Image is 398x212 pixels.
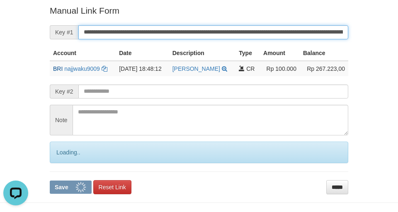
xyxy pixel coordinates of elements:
[93,180,131,194] a: Reset Link
[53,65,63,72] span: BRI
[99,184,126,190] span: Reset Link
[50,46,116,61] th: Account
[169,46,236,61] th: Description
[50,181,92,194] button: Save
[50,142,348,163] div: Loading..
[246,65,255,72] span: CR
[50,25,78,39] span: Key #1
[116,46,169,61] th: Date
[3,3,28,28] button: Open LiveChat chat widget
[172,65,220,72] a: [PERSON_NAME]
[102,65,107,72] a: Copy najjwaku9009 to clipboard
[300,46,348,61] th: Balance
[55,184,68,190] span: Save
[260,61,300,76] td: Rp 100.000
[64,65,100,72] a: najjwaku9009
[116,61,169,76] td: [DATE] 18:48:12
[300,61,348,76] td: Rp 267.223,00
[50,105,73,135] span: Note
[50,5,348,17] p: Manual Link Form
[50,84,78,99] span: Key #2
[235,46,260,61] th: Type
[260,46,300,61] th: Amount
